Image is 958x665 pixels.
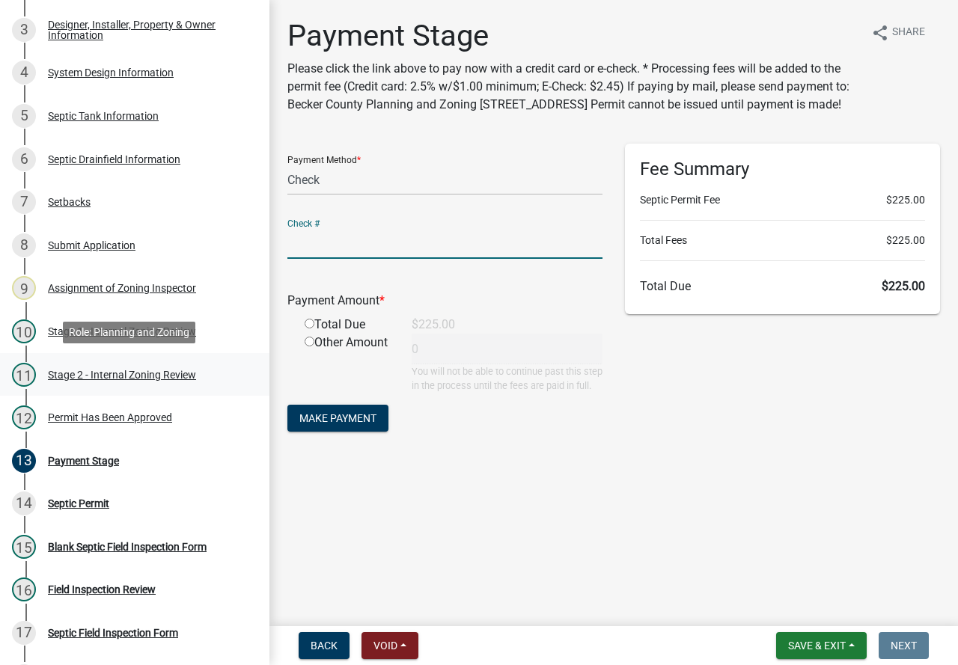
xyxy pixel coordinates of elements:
div: 17 [12,621,36,645]
span: Back [311,640,338,652]
div: Blank Septic Field Inspection Form [48,542,207,552]
div: 14 [12,491,36,515]
div: Total Due [293,316,400,334]
div: 6 [12,147,36,171]
div: Role: Planning and Zoning [63,322,195,343]
button: Void [361,632,418,659]
h1: Payment Stage [287,18,859,54]
div: Permit Has Been Approved [48,412,172,423]
span: Save & Exit [788,640,846,652]
div: Septic Tank Information [48,111,159,121]
div: Assignment of Zoning Inspector [48,283,196,293]
span: Next [891,640,917,652]
h6: Fee Summary [640,159,925,180]
div: 13 [12,449,36,473]
span: Void [373,640,397,652]
div: 8 [12,233,36,257]
div: 12 [12,405,36,429]
div: Submit Application [48,240,135,251]
div: System Design Information [48,67,174,78]
h6: Total Due [640,279,925,293]
div: 3 [12,18,36,42]
span: $225.00 [886,192,925,208]
button: Next [879,632,929,659]
div: 16 [12,577,36,601]
div: Payment Stage [48,456,119,466]
div: 10 [12,319,36,343]
div: Other Amount [293,334,400,393]
li: Septic Permit Fee [640,192,925,208]
button: Make Payment [287,405,388,432]
span: Share [892,24,925,42]
div: 5 [12,104,36,128]
div: Payment Amount [276,292,614,310]
div: Stage 2 - Internal Zoning Review [48,370,196,380]
div: Setbacks [48,197,91,207]
div: Septic Field Inspection Form [48,628,178,638]
div: 11 [12,363,36,387]
div: 4 [12,61,36,85]
button: Back [299,632,350,659]
span: $225.00 [882,279,925,293]
div: Septic Drainfield Information [48,154,180,165]
div: Designer, Installer, Property & Owner Information [48,19,245,40]
div: 15 [12,535,36,559]
button: shareShare [859,18,937,47]
span: $225.00 [886,233,925,248]
i: share [871,24,889,42]
div: Stage 1 - Internal Zoning Review [48,326,196,337]
p: Please click the link above to pay now with a credit card or e-check. * Processing fees will be a... [287,60,859,114]
li: Total Fees [640,233,925,248]
button: Save & Exit [776,632,867,659]
div: 9 [12,276,36,300]
div: Septic Permit [48,498,109,509]
div: 7 [12,190,36,214]
div: Field Inspection Review [48,584,156,595]
span: Make Payment [299,412,376,424]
